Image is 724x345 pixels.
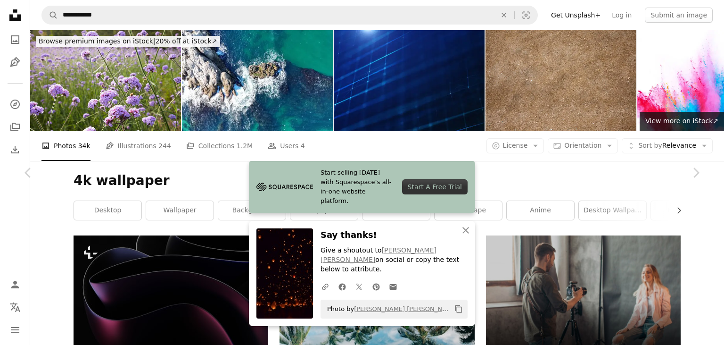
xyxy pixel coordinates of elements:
[368,277,385,296] a: Share on Pinterest
[158,141,171,151] span: 244
[6,53,25,72] a: Illustrations
[322,302,451,317] span: Photo by on
[579,201,646,220] a: desktop wallpaper
[74,201,141,220] a: desktop
[41,6,538,25] form: Find visuals sitewide
[6,95,25,114] a: Explore
[39,37,155,45] span: Browse premium images on iStock |
[30,30,181,131] img: Purple verbena in the garden
[6,275,25,294] a: Log in / Sign up
[321,168,395,206] span: Start selling [DATE] with Squarespace’s all-in-one website platform.
[106,131,171,161] a: Illustrations 244
[6,320,25,339] button: Menu
[30,30,226,53] a: Browse premium images on iStock|20% off at iStock↗
[507,201,574,220] a: anime
[321,246,436,263] a: [PERSON_NAME] [PERSON_NAME]
[622,138,713,153] button: Sort byRelevance
[256,180,313,194] img: file-1705255347840-230a6ab5bca9image
[321,228,468,242] h3: Say thanks!
[39,37,217,45] span: 20% off at iStock ↗
[6,30,25,49] a: Photos
[606,8,637,23] a: Log in
[503,142,528,149] span: License
[651,201,718,220] a: inspiration
[485,30,636,131] img: Natural Sandy Ground Texture Perfect for Various Backdrops or Design Projects
[146,201,214,220] a: wallpaper
[182,30,333,131] img: Where Sea Meets Stone: Aerial Shots of Waves Crashing with Power and Grace
[638,142,662,149] span: Sort by
[321,246,468,274] p: Give a shoutout to on social or copy the text below to attribute.
[74,296,268,304] a: a black and purple abstract background with curves
[486,138,544,153] button: License
[385,277,402,296] a: Share over email
[268,131,305,161] a: Users 4
[402,179,468,194] div: Start A Free Trial
[351,277,368,296] a: Share on Twitter
[515,6,537,24] button: Visual search
[237,141,253,151] span: 1.2M
[249,160,475,213] a: Start selling [DATE] with Squarespace’s all-in-one website platform.Start A Free Trial
[494,6,514,24] button: Clear
[667,127,724,218] a: Next
[42,6,58,24] button: Search Unsplash
[334,30,485,131] img: 4K Digital Cyberspace with Particles and Digital Data Network Connections. High Speed Connection ...
[6,118,25,136] a: Collections
[640,112,724,131] a: View more on iStock↗
[334,277,351,296] a: Share on Facebook
[645,117,718,125] span: View more on iStock ↗
[218,201,286,220] a: background
[301,141,305,151] span: 4
[545,8,606,23] a: Get Unsplash+
[6,298,25,317] button: Language
[186,131,253,161] a: Collections 1.2M
[354,305,458,312] a: [PERSON_NAME] [PERSON_NAME]
[74,172,681,189] h1: 4k wallpaper
[548,138,618,153] button: Orientation
[638,141,696,151] span: Relevance
[451,301,467,317] button: Copy to clipboard
[564,142,601,149] span: Orientation
[645,8,713,23] button: Submit an image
